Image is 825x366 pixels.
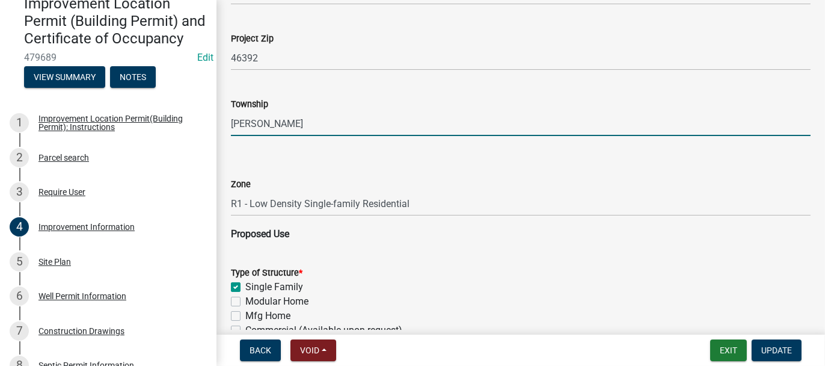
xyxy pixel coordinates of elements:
[10,182,29,202] div: 3
[245,294,308,309] label: Modular Home
[231,228,289,240] strong: Proposed Use
[10,148,29,167] div: 2
[245,280,303,294] label: Single Family
[231,35,274,43] label: Project Zip
[752,340,802,361] button: Update
[38,114,197,131] div: Improvement Location Permit(Building Permit): Instructions
[710,340,747,361] button: Exit
[245,309,290,323] label: Mfg Home
[24,73,105,83] wm-modal-confirm: Summary
[231,269,302,278] label: Type of Structure
[38,154,89,162] div: Parcel search
[110,66,156,88] button: Notes
[10,287,29,306] div: 6
[245,323,402,338] label: Commercial (Available upon request)
[10,113,29,132] div: 1
[38,292,126,300] div: Well Permit Information
[110,73,156,83] wm-modal-confirm: Notes
[761,346,792,355] span: Update
[231,181,251,189] label: Zone
[10,321,29,341] div: 7
[24,66,105,88] button: View Summary
[231,101,268,109] label: Township
[10,252,29,271] div: 5
[240,340,281,361] button: Back
[38,223,135,231] div: Improvement Information
[10,217,29,237] div: 4
[290,340,336,361] button: Void
[38,327,124,335] div: Construction Drawings
[197,52,213,63] wm-modal-confirm: Edit Application Number
[38,258,71,266] div: Site Plan
[24,52,192,63] span: 479689
[197,52,213,63] a: Edit
[38,188,85,196] div: Require User
[250,346,271,355] span: Back
[300,346,319,355] span: Void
